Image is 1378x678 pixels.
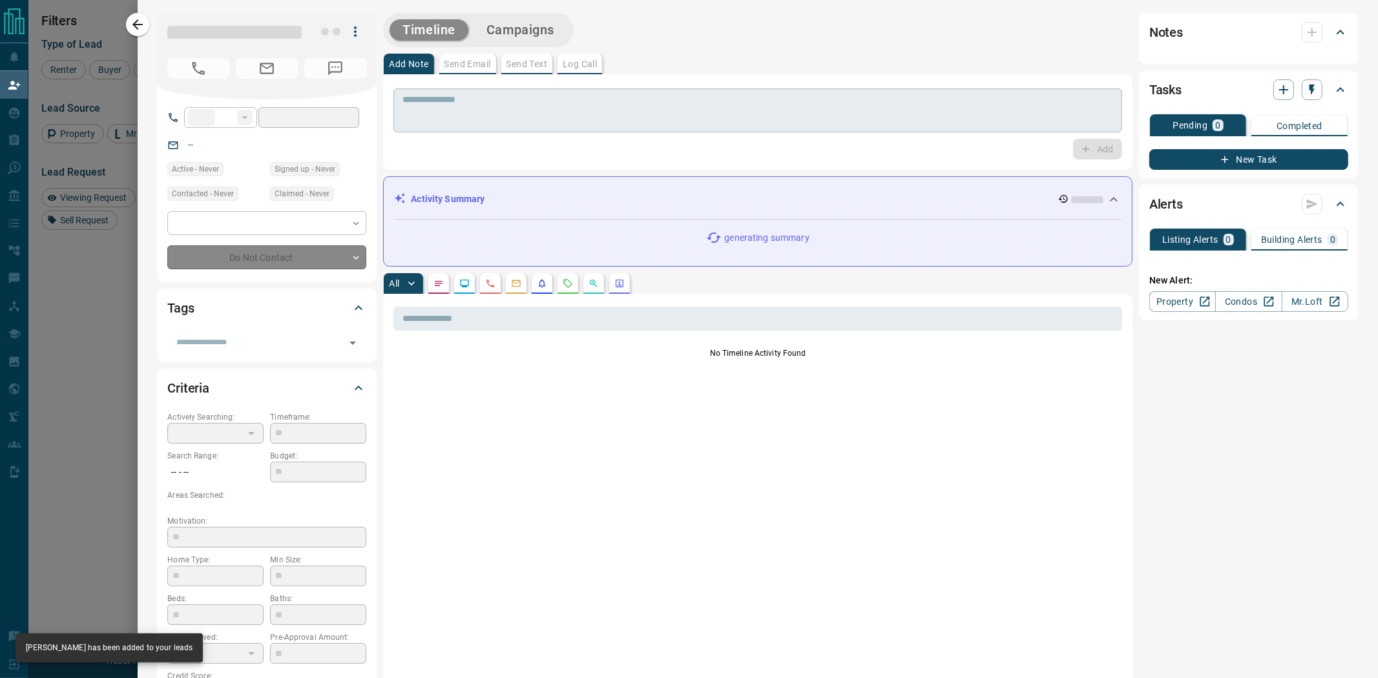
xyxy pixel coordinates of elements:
p: Building Alerts [1261,235,1322,244]
p: generating summary [724,231,809,245]
svg: Requests [563,278,573,289]
p: Completed [1277,121,1322,130]
p: Add Note [389,59,428,68]
div: Do Not Contact [167,245,366,269]
span: No Number [167,58,229,79]
h2: Alerts [1149,194,1183,214]
svg: Agent Actions [614,278,625,289]
h2: Notes [1149,22,1183,43]
div: Notes [1149,17,1348,48]
p: Areas Searched: [167,489,366,501]
p: Activity Summary [411,192,485,206]
div: Alerts [1149,189,1348,220]
a: Property [1149,291,1216,312]
p: Actively Searching: [167,411,264,423]
button: Open [344,334,362,352]
button: New Task [1149,149,1348,170]
p: Pending [1173,121,1207,130]
p: Search Range: [167,450,264,462]
svg: Notes [433,278,444,289]
span: Active - Never [172,163,219,176]
p: All [389,279,399,288]
p: Timeframe: [270,411,366,423]
button: Campaigns [474,19,567,41]
p: Baths: [270,593,366,604]
p: Min Size: [270,554,366,566]
p: -- - -- [167,462,264,483]
p: Beds: [167,593,264,604]
svg: Listing Alerts [537,278,547,289]
span: Contacted - Never [172,187,234,200]
p: 0 [1226,235,1231,244]
svg: Opportunities [589,278,599,289]
a: Condos [1215,291,1282,312]
svg: Lead Browsing Activity [459,278,470,289]
p: Budget: [270,450,366,462]
p: Home Type: [167,554,264,566]
a: -- [188,139,193,150]
a: Mr.Loft [1282,291,1348,312]
div: Tags [167,293,366,324]
p: No Timeline Activity Found [393,347,1122,359]
p: Motivation: [167,515,366,527]
svg: Emails [511,278,521,289]
div: [PERSON_NAME] has been added to your leads [26,637,193,659]
div: Criteria [167,373,366,404]
h2: Tags [167,298,194,318]
p: New Alert: [1149,274,1348,287]
p: 0 [1215,121,1220,130]
h2: Tasks [1149,79,1182,100]
svg: Calls [485,278,496,289]
div: Tasks [1149,74,1348,105]
span: No Number [304,58,366,79]
button: Timeline [390,19,468,41]
span: Signed up - Never [275,163,335,176]
p: Pre-Approval Amount: [270,632,366,643]
p: 0 [1330,235,1335,244]
span: Claimed - Never [275,187,329,200]
div: Activity Summary [394,187,1122,211]
span: No Email [236,58,298,79]
h2: Criteria [167,378,209,398]
p: Listing Alerts [1162,235,1218,244]
p: Pre-Approved: [167,632,264,643]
